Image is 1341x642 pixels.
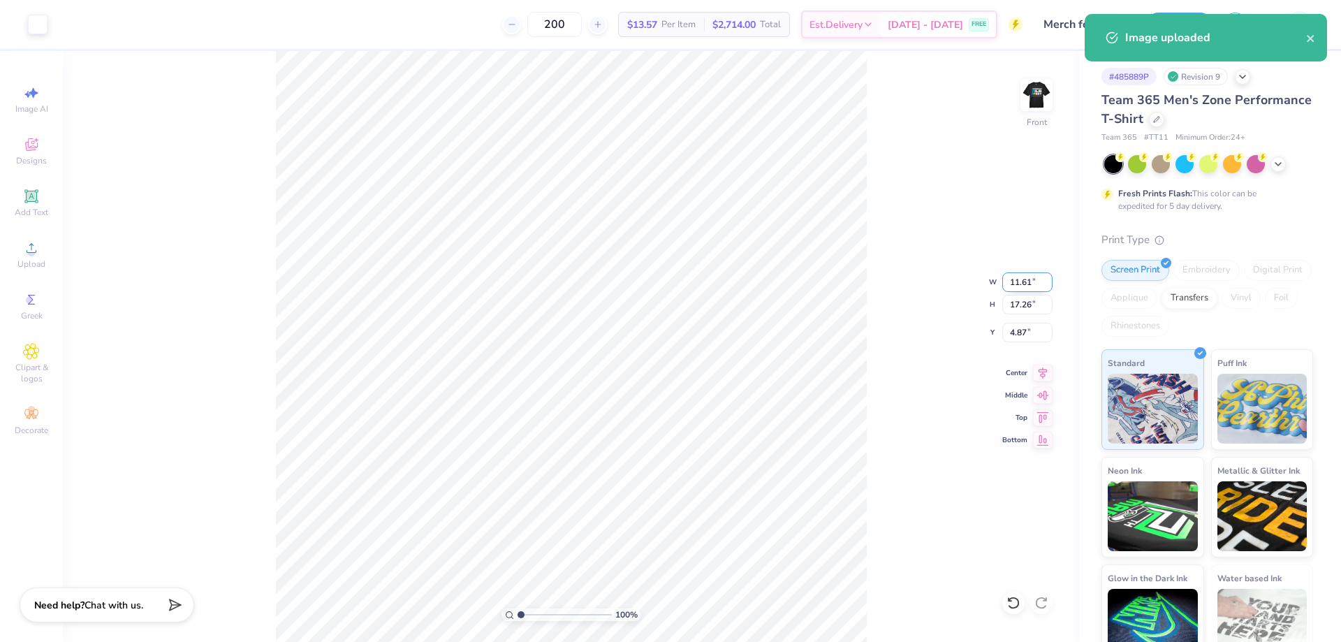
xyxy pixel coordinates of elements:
[1217,374,1307,444] img: Puff Ink
[1002,368,1027,378] span: Center
[1101,232,1313,248] div: Print Type
[527,12,582,37] input: – –
[15,103,48,115] span: Image AI
[1162,288,1217,309] div: Transfers
[1164,68,1228,85] div: Revision 9
[1023,81,1050,109] img: Front
[615,608,638,621] span: 100 %
[809,17,863,32] span: Est. Delivery
[1118,187,1290,212] div: This color can be expedited for 5 day delivery.
[1101,316,1169,337] div: Rhinestones
[1108,481,1198,551] img: Neon Ink
[1101,132,1137,144] span: Team 365
[1027,116,1047,129] div: Front
[1002,435,1027,445] span: Bottom
[1002,391,1027,400] span: Middle
[1108,463,1142,478] span: Neon Ink
[1265,288,1298,309] div: Foil
[627,17,657,32] span: $13.57
[1101,260,1169,281] div: Screen Print
[1002,413,1027,423] span: Top
[661,17,696,32] span: Per Item
[21,310,43,321] span: Greek
[1217,463,1300,478] span: Metallic & Glitter Ink
[1108,374,1198,444] img: Standard
[1217,356,1247,370] span: Puff Ink
[1244,260,1312,281] div: Digital Print
[1173,260,1240,281] div: Embroidery
[34,599,85,612] strong: Need help?
[15,425,48,436] span: Decorate
[7,362,56,384] span: Clipart & logos
[1306,29,1316,46] button: close
[15,207,48,218] span: Add Text
[1222,288,1261,309] div: Vinyl
[1101,92,1312,127] span: Team 365 Men's Zone Performance T-Shirt
[1101,288,1157,309] div: Applique
[1144,132,1168,144] span: # TT11
[1217,571,1282,585] span: Water based Ink
[17,258,45,270] span: Upload
[888,17,963,32] span: [DATE] - [DATE]
[1033,10,1136,38] input: Untitled Design
[972,20,986,29] span: FREE
[1217,481,1307,551] img: Metallic & Glitter Ink
[760,17,781,32] span: Total
[16,155,47,166] span: Designs
[1108,356,1145,370] span: Standard
[1118,188,1192,199] strong: Fresh Prints Flash:
[1175,132,1245,144] span: Minimum Order: 24 +
[1125,29,1306,46] div: Image uploaded
[85,599,143,612] span: Chat with us.
[712,17,756,32] span: $2,714.00
[1108,571,1187,585] span: Glow in the Dark Ink
[1101,68,1157,85] div: # 485889P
